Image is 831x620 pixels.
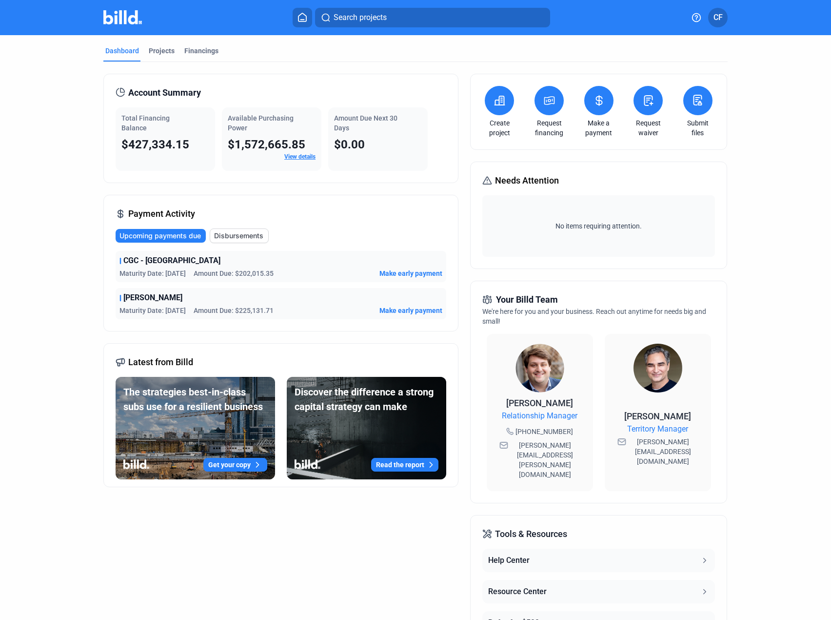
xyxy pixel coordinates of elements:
[482,308,706,325] span: We're here for you and your business. Reach out anytime for needs big and small!
[334,12,387,23] span: Search projects
[371,458,438,472] button: Read the report
[681,118,715,138] a: Submit files
[482,580,714,603] button: Resource Center
[496,293,558,307] span: Your Billd Team
[502,410,577,422] span: Relationship Manager
[116,229,206,243] button: Upcoming payments due
[128,86,201,100] span: Account Summary
[184,46,218,56] div: Financings
[488,555,530,566] div: Help Center
[510,440,580,479] span: [PERSON_NAME][EMAIL_ADDRESS][PERSON_NAME][DOMAIN_NAME]
[149,46,175,56] div: Projects
[210,228,269,243] button: Disbursements
[315,8,550,27] button: Search projects
[128,207,195,221] span: Payment Activity
[214,231,263,241] span: Disbursements
[482,118,516,138] a: Create project
[488,586,547,598] div: Resource Center
[708,8,728,27] button: CF
[532,118,566,138] a: Request financing
[334,114,397,132] span: Amount Due Next 30 Days
[515,427,573,436] span: [PHONE_NUMBER]
[582,118,616,138] a: Make a payment
[119,306,186,315] span: Maturity Date: [DATE]
[631,118,665,138] a: Request waiver
[482,549,714,572] button: Help Center
[103,10,142,24] img: Billd Company Logo
[194,269,274,278] span: Amount Due: $202,015.35
[123,255,220,267] span: CGC - [GEOGRAPHIC_DATA]
[295,385,438,414] div: Discover the difference a strong capital strategy can make
[119,269,186,278] span: Maturity Date: [DATE]
[486,221,711,231] span: No items requiring attention.
[495,174,559,187] span: Needs Attention
[624,411,691,421] span: [PERSON_NAME]
[379,269,442,278] button: Make early payment
[203,458,267,472] button: Get your copy
[121,114,170,132] span: Total Financing Balance
[633,344,682,393] img: Territory Manager
[123,292,182,304] span: [PERSON_NAME]
[334,138,365,151] span: $0.00
[128,355,193,369] span: Latest from Billd
[105,46,139,56] div: Dashboard
[228,138,305,151] span: $1,572,665.85
[121,138,189,151] span: $427,334.15
[515,344,564,393] img: Relationship Manager
[627,423,688,435] span: Territory Manager
[119,231,201,241] span: Upcoming payments due
[284,153,316,160] a: View details
[228,114,294,132] span: Available Purchasing Power
[379,306,442,315] button: Make early payment
[495,527,567,541] span: Tools & Resources
[194,306,274,315] span: Amount Due: $225,131.71
[506,398,573,408] span: [PERSON_NAME]
[713,12,723,23] span: CF
[628,437,698,466] span: [PERSON_NAME][EMAIL_ADDRESS][DOMAIN_NAME]
[123,385,267,414] div: The strategies best-in-class subs use for a resilient business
